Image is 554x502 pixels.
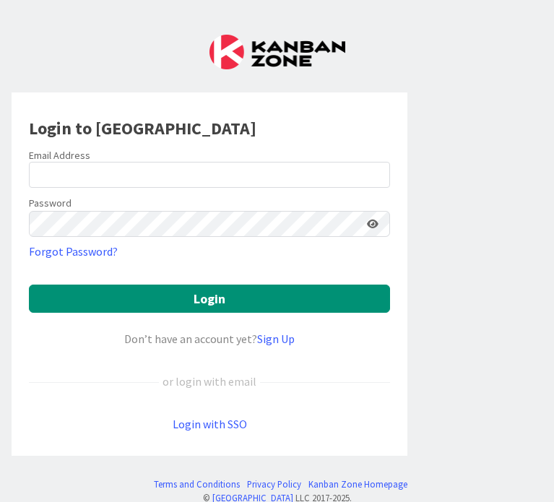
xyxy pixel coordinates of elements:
a: Sign Up [257,332,295,346]
label: Password [29,196,72,211]
label: Email Address [29,149,90,162]
div: Don’t have an account yet? [29,330,390,347]
b: Login to [GEOGRAPHIC_DATA] [29,117,256,139]
a: Privacy Policy [247,477,301,491]
div: or login with email [159,373,260,390]
a: Login with SSO [173,417,247,431]
img: Kanban Zone [209,35,345,69]
a: Kanban Zone Homepage [308,477,407,491]
a: Forgot Password? [29,243,118,260]
a: Terms and Conditions [154,477,240,491]
button: Login [29,285,390,313]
